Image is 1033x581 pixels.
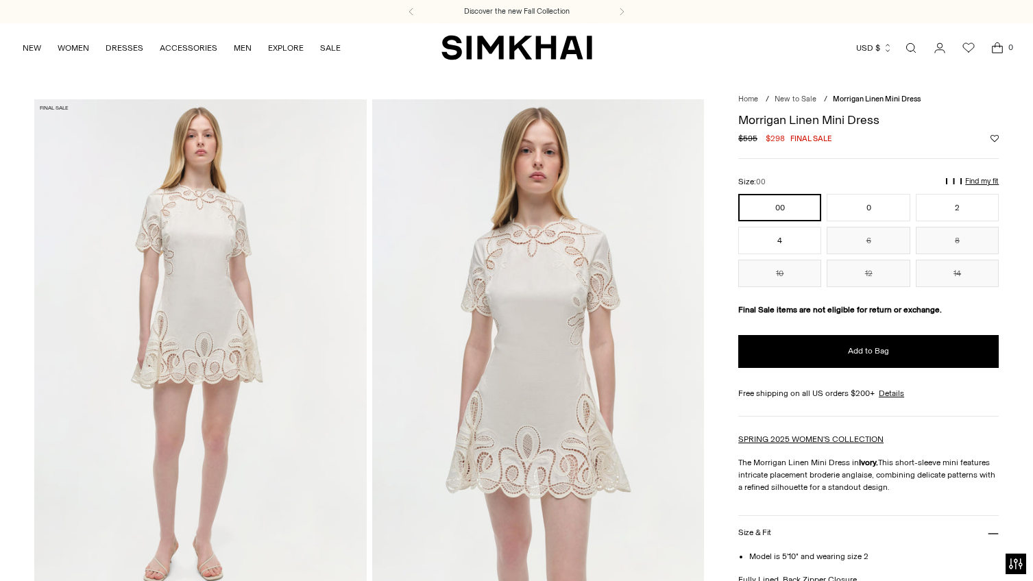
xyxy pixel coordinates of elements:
button: Add to Wishlist [991,134,999,143]
button: 8 [916,227,999,254]
strong: Ivory. [859,458,878,467]
h1: Morrigan Linen Mini Dress [738,114,999,126]
a: NEW [23,33,41,63]
li: Model is 5'10" and wearing size 2 [749,550,999,563]
a: EXPLORE [268,33,304,63]
a: Details [879,387,904,399]
iframe: Gorgias live chat messenger [964,517,1019,567]
a: SIMKHAI [441,34,592,61]
button: 00 [738,194,821,221]
a: SPRING 2025 WOMEN'S COLLECTION [738,434,884,444]
a: WOMEN [58,33,89,63]
a: SALE [320,33,341,63]
a: Go to the account page [926,34,953,62]
button: 12 [827,260,910,287]
a: Home [738,95,758,103]
button: 10 [738,260,821,287]
a: DRESSES [106,33,143,63]
s: $595 [738,132,757,145]
span: Add to Bag [848,345,889,357]
span: 0 [1004,41,1017,53]
strong: Final Sale items are not eligible for return or exchange. [738,305,942,314]
p: The Morrigan Linen Mini Dress in This short-sleeve mini features intricate placement broderie ang... [738,456,999,493]
button: 4 [738,227,821,254]
button: Size & Fit [738,516,999,551]
span: 00 [756,177,766,186]
button: 6 [827,227,910,254]
a: Open cart modal [984,34,1011,62]
button: 14 [916,260,999,287]
a: Open search modal [897,34,925,62]
iframe: Sign Up via Text for Offers [11,529,138,570]
span: $298 [766,132,785,145]
button: 0 [827,194,910,221]
h3: Size & Fit [738,528,771,537]
a: Wishlist [955,34,982,62]
label: Size: [738,175,766,188]
button: Add to Bag [738,335,999,368]
a: Discover the new Fall Collection [464,6,570,17]
div: / [824,94,827,106]
nav: breadcrumbs [738,94,999,106]
a: ACCESSORIES [160,33,217,63]
div: Free shipping on all US orders $200+ [738,387,999,399]
a: MEN [234,33,252,63]
button: USD $ [856,33,892,63]
a: New to Sale [775,95,816,103]
span: Morrigan Linen Mini Dress [833,95,921,103]
button: 2 [916,194,999,221]
div: / [766,94,769,106]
